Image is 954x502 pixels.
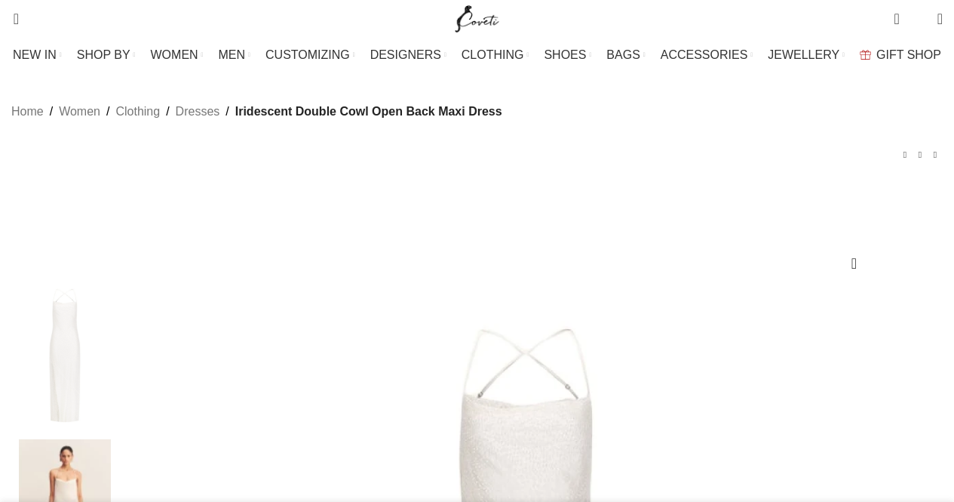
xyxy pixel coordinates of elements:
[860,40,941,70] a: GIFT SHOP
[876,48,941,62] span: GIFT SHOP
[19,280,111,432] img: Iridescent Double Cowl Open Back Maxi Dress
[928,147,943,162] a: Next product
[860,50,871,60] img: GiftBag
[661,48,748,62] span: ACCESSORIES
[219,48,246,62] span: MEN
[13,40,62,70] a: NEW IN
[4,4,19,34] a: Search
[4,40,950,70] div: Main navigation
[77,40,136,70] a: SHOP BY
[452,11,502,24] a: Site logo
[544,48,586,62] span: SHOES
[370,40,446,70] a: DESIGNERS
[914,15,925,26] span: 0
[176,102,220,122] a: Dresses
[661,40,753,70] a: ACCESSORIES
[11,102,502,122] nav: Breadcrumb
[151,40,204,70] a: WOMEN
[462,48,524,62] span: CLOTHING
[11,102,44,122] a: Home
[544,40,591,70] a: SHOES
[77,48,130,62] span: SHOP BY
[462,40,529,70] a: CLOTHING
[265,40,355,70] a: CUSTOMIZING
[768,40,845,70] a: JEWELLERY
[606,48,640,62] span: BAGS
[235,102,502,122] span: Iridescent Double Cowl Open Back Maxi Dress
[886,4,906,34] a: 0
[768,48,839,62] span: JEWELLERY
[370,48,441,62] span: DESIGNERS
[115,102,160,122] a: Clothing
[13,48,57,62] span: NEW IN
[897,147,913,162] a: Previous product
[895,8,906,19] span: 0
[265,48,350,62] span: CUSTOMIZING
[606,40,645,70] a: BAGS
[219,40,250,70] a: MEN
[151,48,198,62] span: WOMEN
[911,4,926,34] div: My Wishlist
[59,102,100,122] a: Women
